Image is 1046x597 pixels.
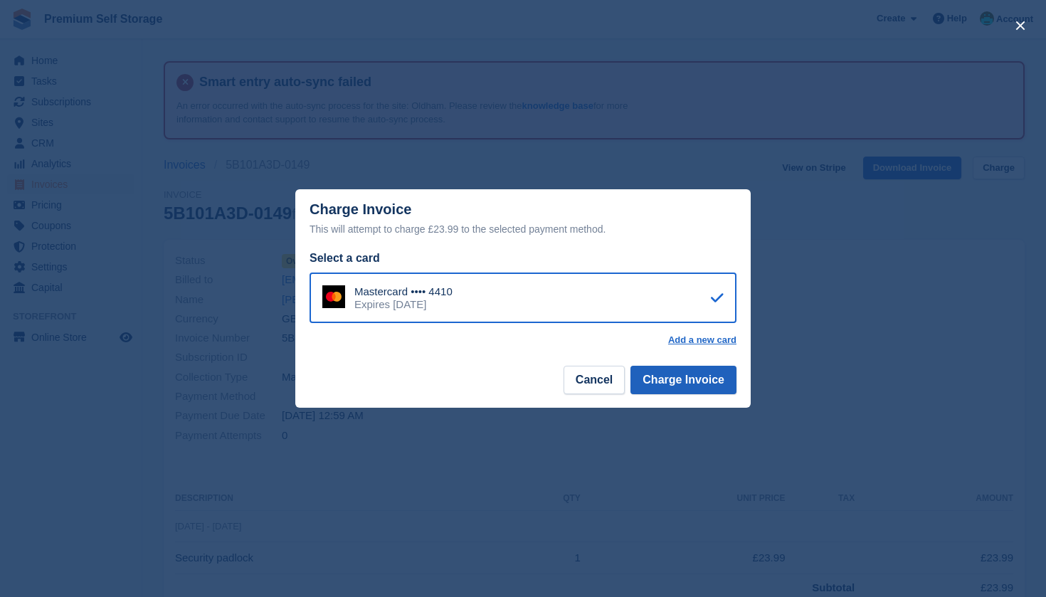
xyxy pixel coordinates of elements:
div: Select a card [310,250,736,267]
div: Charge Invoice [310,201,736,238]
img: Mastercard Logo [322,285,345,308]
button: close [1009,14,1032,37]
div: Expires [DATE] [354,298,453,311]
a: Add a new card [668,334,736,346]
button: Cancel [564,366,625,394]
div: Mastercard •••• 4410 [354,285,453,298]
div: This will attempt to charge £23.99 to the selected payment method. [310,221,736,238]
button: Charge Invoice [630,366,736,394]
